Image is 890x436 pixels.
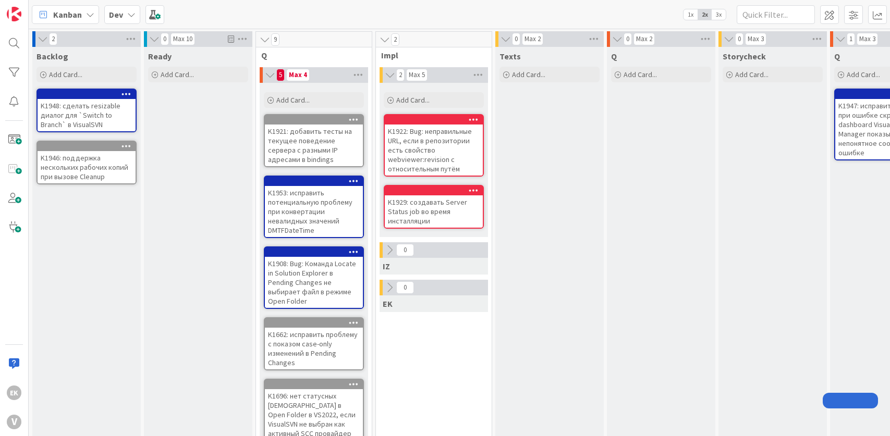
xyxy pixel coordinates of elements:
a: K1946: поддержка нескольких рабочих копий при вызове Cleanup [36,141,137,184]
div: V [7,415,21,429]
div: K1929: создавать Server Status job во время инсталляции [385,186,483,228]
div: K1948: сделать resizable диалог для `Switch to Branch` в VisualSVN [38,90,136,131]
div: Max 10 [173,36,192,42]
div: K1953: исправить потенциальную проблему при конвертации невалидных значений DMTFDateTime [265,177,363,237]
span: Add Card... [624,70,657,79]
span: Texts [499,51,521,61]
div: K1946: поддержка нескольких рабочих копий при вызове Cleanup [38,142,136,183]
span: Add Card... [49,70,82,79]
span: IZ [383,261,390,271]
span: Ready [148,51,172,61]
div: K1929: создавать Server Status job во время инсталляции [385,195,483,228]
div: K1921: добавить тесты на текущее поведение сервера с разными IP адресами в bindings [265,124,363,166]
img: Visit kanbanzone.com [7,7,21,21]
span: Add Card... [396,95,430,105]
div: K1908: Bug: Команда Locate in Solution Explorer в Pending Changes не выбирает файл в режиме Open ... [265,257,363,308]
span: Add Card... [161,70,194,79]
span: 0 [396,244,414,256]
span: Impl [381,50,479,60]
span: Storycheck [723,51,766,61]
a: K1953: исправить потенциальную проблему при конвертации невалидных значений DMTFDateTime [264,176,364,238]
span: 3x [712,9,726,20]
div: Max 5 [409,72,425,78]
span: Backlog [36,51,68,61]
span: 0 [735,33,743,45]
span: 1 [847,33,855,45]
span: EK [383,298,393,309]
span: 2 [396,69,405,81]
span: 0 [624,33,632,45]
span: Add Card... [847,70,880,79]
div: K1946: поддержка нескольких рабочих копий при вызове Cleanup [38,151,136,183]
span: Add Card... [276,95,310,105]
a: K1948: сделать resizable диалог для `Switch to Branch` в VisualSVN [36,89,137,132]
a: K1662: исправить проблему с показом case-only изменений в Pending Changes [264,317,364,370]
div: K1662: исправить проблему с показом case-only изменений в Pending Changes [265,318,363,369]
span: Kanban [53,8,82,21]
b: Dev [109,9,123,20]
a: K1908: Bug: Команда Locate in Solution Explorer в Pending Changes не выбирает файл в режиме Open ... [264,246,364,309]
div: EK [7,385,21,400]
span: Add Card... [735,70,769,79]
div: Max 4 [289,72,307,78]
span: 0 [396,281,414,294]
span: 9 [271,33,279,46]
div: Max 2 [636,36,652,42]
div: K1922: Bug: неправильные URL, если в репозитории есть свойство webviewer:revision с относительным... [385,115,483,176]
span: Q [261,50,359,60]
a: K1929: создавать Server Status job во время инсталляции [384,185,484,229]
span: 5 [276,69,285,81]
div: Max 3 [748,36,764,42]
div: K1921: добавить тесты на текущее поведение сервера с разными IP адресами в bindings [265,115,363,166]
div: K1948: сделать resizable диалог для `Switch to Branch` в VisualSVN [38,99,136,131]
div: Max 2 [525,36,541,42]
div: K1908: Bug: Команда Locate in Solution Explorer в Pending Changes не выбирает файл в режиме Open ... [265,247,363,308]
span: Add Card... [512,70,545,79]
div: K1662: исправить проблему с показом case-only изменений в Pending Changes [265,328,363,369]
span: Q [611,51,617,61]
span: 2x [698,9,712,20]
span: 2 [49,33,57,45]
a: K1921: добавить тесты на текущее поведение сервера с разными IP адресами в bindings [264,114,364,167]
div: K1922: Bug: неправильные URL, если в репозитории есть свойство webviewer:revision с относительным... [385,124,483,176]
span: 2 [391,33,399,46]
span: 0 [161,33,169,45]
span: 1x [684,9,698,20]
div: K1953: исправить потенциальную проблему при конвертации невалидных значений DMTFDateTime [265,186,363,237]
span: 0 [512,33,520,45]
a: K1922: Bug: неправильные URL, если в репозитории есть свойство webviewer:revision с относительным... [384,114,484,177]
div: Max 3 [859,36,875,42]
input: Quick Filter... [737,5,815,24]
span: Q [834,51,840,61]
